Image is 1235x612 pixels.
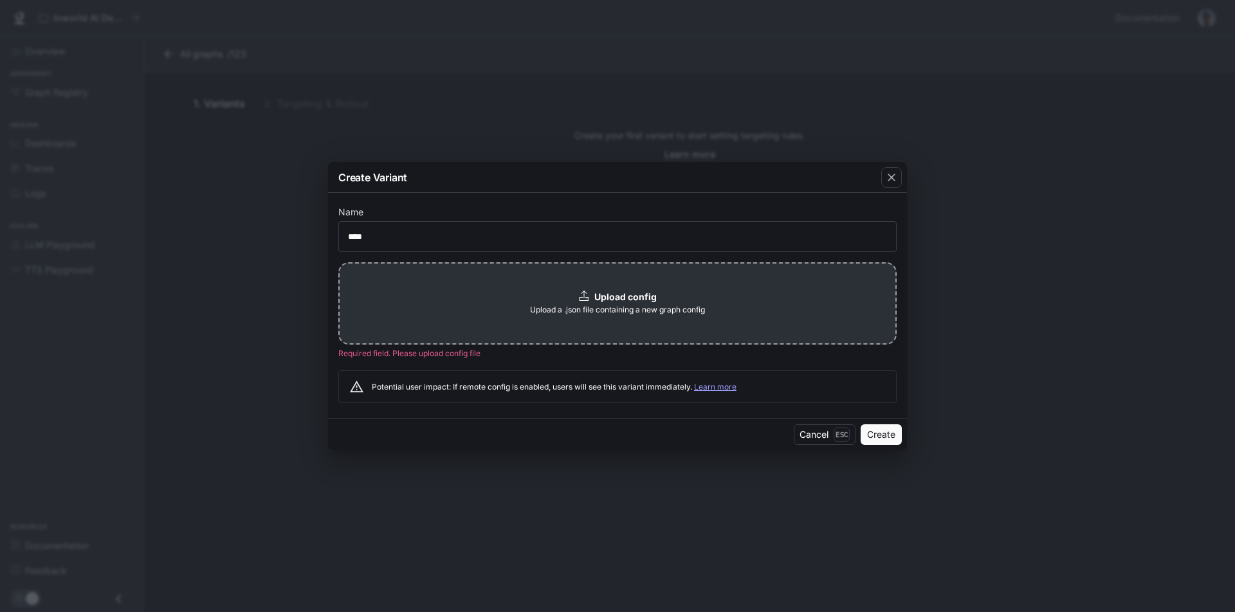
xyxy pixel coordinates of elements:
[338,348,480,358] span: Required field. Please upload config file
[594,291,657,302] b: Upload config
[694,382,736,392] a: Learn more
[861,424,902,445] button: Create
[338,170,407,185] p: Create Variant
[372,382,736,392] span: Potential user impact: If remote config is enabled, users will see this variant immediately.
[794,424,855,445] button: CancelEsc
[834,428,850,442] p: Esc
[338,208,363,217] p: Name
[530,303,705,316] span: Upload a .json file containing a new graph config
